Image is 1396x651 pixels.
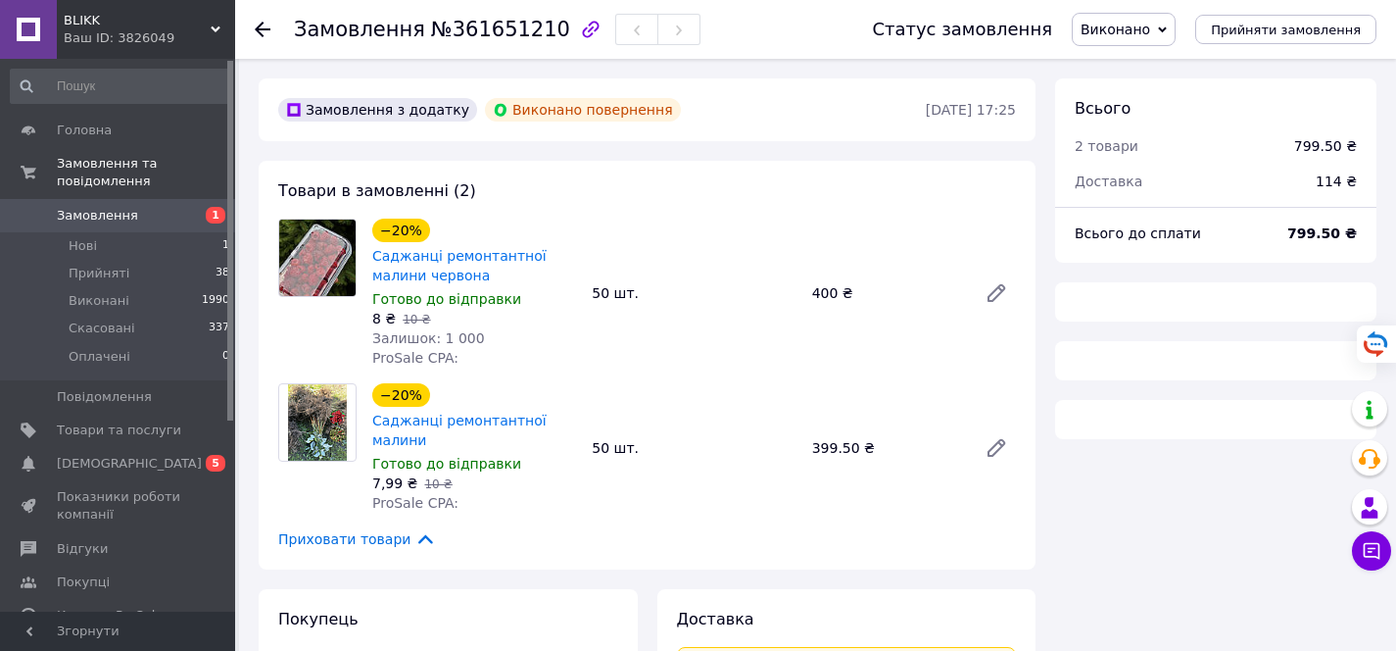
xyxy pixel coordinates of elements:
[57,388,152,406] span: Повідомлення
[10,69,231,104] input: Пошук
[278,181,476,200] span: Товари в замовленні (2)
[372,248,547,283] a: Саджанці ремонтантної малини червона
[64,12,211,29] span: BLIKK
[431,18,570,41] span: №361651210
[279,220,356,296] img: Саджанці ремонтантної малини червона
[1075,174,1142,189] span: Доставка
[57,455,202,473] span: [DEMOGRAPHIC_DATA]
[69,265,129,282] span: Прийняті
[372,311,396,326] span: 8 ₴
[372,476,417,491] span: 7,99 ₴
[372,383,430,407] div: −20%
[57,607,163,625] span: Каталог ProSale
[1075,138,1138,154] span: 2 товари
[278,98,477,122] div: Замовлення з додатку
[584,434,803,462] div: 50 шт.
[278,610,359,628] span: Покупець
[977,274,1016,313] a: Редагувати
[372,495,458,511] span: ProSale CPA:
[57,422,181,439] span: Товари та послуги
[1294,136,1357,156] div: 799.50 ₴
[288,384,346,461] img: Саджанці ремонтантної малини
[255,20,270,39] div: Повернутися назад
[57,155,235,190] span: Замовлення та повідомлення
[278,528,436,550] span: Приховати товари
[1304,160,1369,203] div: 114 ₴
[424,477,452,491] span: 10 ₴
[926,102,1016,118] time: [DATE] 17:25
[1352,531,1391,571] button: Чат з покупцем
[977,428,1016,468] a: Редагувати
[69,348,130,366] span: Оплачені
[872,20,1052,39] div: Статус замовлення
[1211,23,1361,37] span: Прийняти замовлення
[1075,225,1201,241] span: Всього до сплати
[202,292,229,310] span: 1990
[1287,225,1357,241] b: 799.50 ₴
[64,29,235,47] div: Ваш ID: 3826049
[57,488,181,524] span: Показники роботи компанії
[485,98,681,122] div: Виконано повернення
[57,207,138,225] span: Замовлення
[372,291,521,307] span: Готово до відправки
[372,330,485,346] span: Залишок: 1 000
[222,348,229,366] span: 0
[372,350,458,366] span: ProSale CPA:
[206,207,225,224] span: 1
[216,265,229,282] span: 38
[677,610,754,628] span: Доставка
[69,237,97,255] span: Нові
[69,320,135,337] span: Скасовані
[372,456,521,472] span: Готово до відправки
[57,574,110,591] span: Покупці
[1081,22,1150,37] span: Виконано
[294,18,425,41] span: Замовлення
[222,237,229,255] span: 1
[372,413,547,448] a: Саджанці ремонтантної малини
[403,313,430,326] span: 10 ₴
[69,292,129,310] span: Виконані
[209,320,229,337] span: 337
[584,279,803,307] div: 50 шт.
[804,279,969,307] div: 400 ₴
[1075,99,1131,118] span: Всього
[57,122,112,139] span: Головна
[372,219,430,242] div: −20%
[804,434,969,462] div: 399.50 ₴
[57,540,108,558] span: Відгуки
[206,455,225,472] span: 5
[1195,15,1376,44] button: Прийняти замовлення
